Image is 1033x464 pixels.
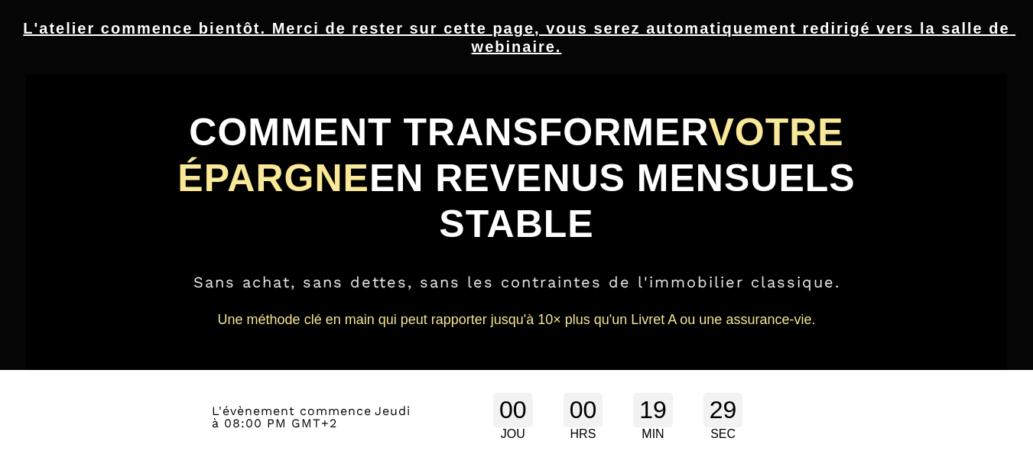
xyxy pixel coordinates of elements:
[193,273,840,291] span: Sans achat, sans dettes, sans les contraintes de l'immobilier classique.
[703,427,743,441] div: SEC
[212,404,411,430] span: Jeudi à 08:00 PM GMT+2
[633,393,673,427] div: 19
[218,312,816,327] span: Une méthode clé en main qui peut rapporter jusqu'à 10× plus qu'un Livret A ou une assurance-vie.
[633,427,673,441] div: MIN
[23,20,1015,55] u: L'atelier commence bientôt. Merci de rester sur cette page, vous serez automatiquement redirigé v...
[212,404,372,418] span: L'évènement commence
[493,427,533,441] div: JOU
[564,427,603,441] div: HRS
[564,393,603,427] div: 00
[703,393,743,427] div: 29
[156,102,877,255] h1: COMMENT TRANSFORMER EN REVENUS MENSUELS STABLE
[493,393,533,427] div: 00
